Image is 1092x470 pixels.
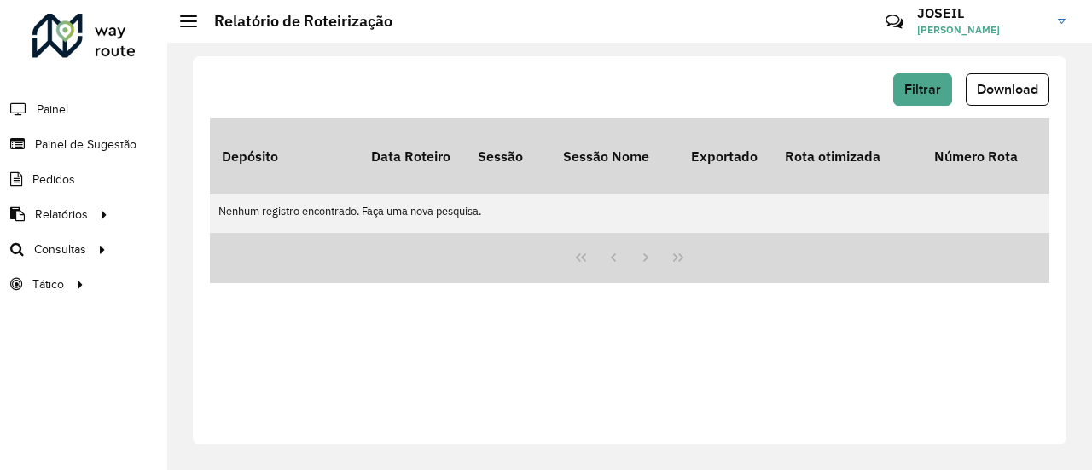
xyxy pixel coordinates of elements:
span: Painel [37,101,68,119]
button: Download [966,73,1049,106]
a: Contato Rápido [876,3,913,40]
span: Painel de Sugestão [35,136,136,154]
th: Data Roteiro [359,118,466,194]
span: Pedidos [32,171,75,189]
span: [PERSON_NAME] [917,22,1045,38]
h2: Relatório de Roteirização [197,12,392,31]
span: Consultas [34,241,86,258]
th: Exportado [679,118,773,194]
button: Filtrar [893,73,952,106]
span: Filtrar [904,82,941,96]
th: Rota otimizada [773,118,922,194]
th: Sessão [466,118,551,194]
h3: JOSEIL [917,5,1045,21]
th: Sessão Nome [551,118,679,194]
th: Depósito [210,118,359,194]
span: Tático [32,276,64,293]
span: Download [977,82,1038,96]
span: Relatórios [35,206,88,223]
th: Número Rota [922,118,1050,194]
